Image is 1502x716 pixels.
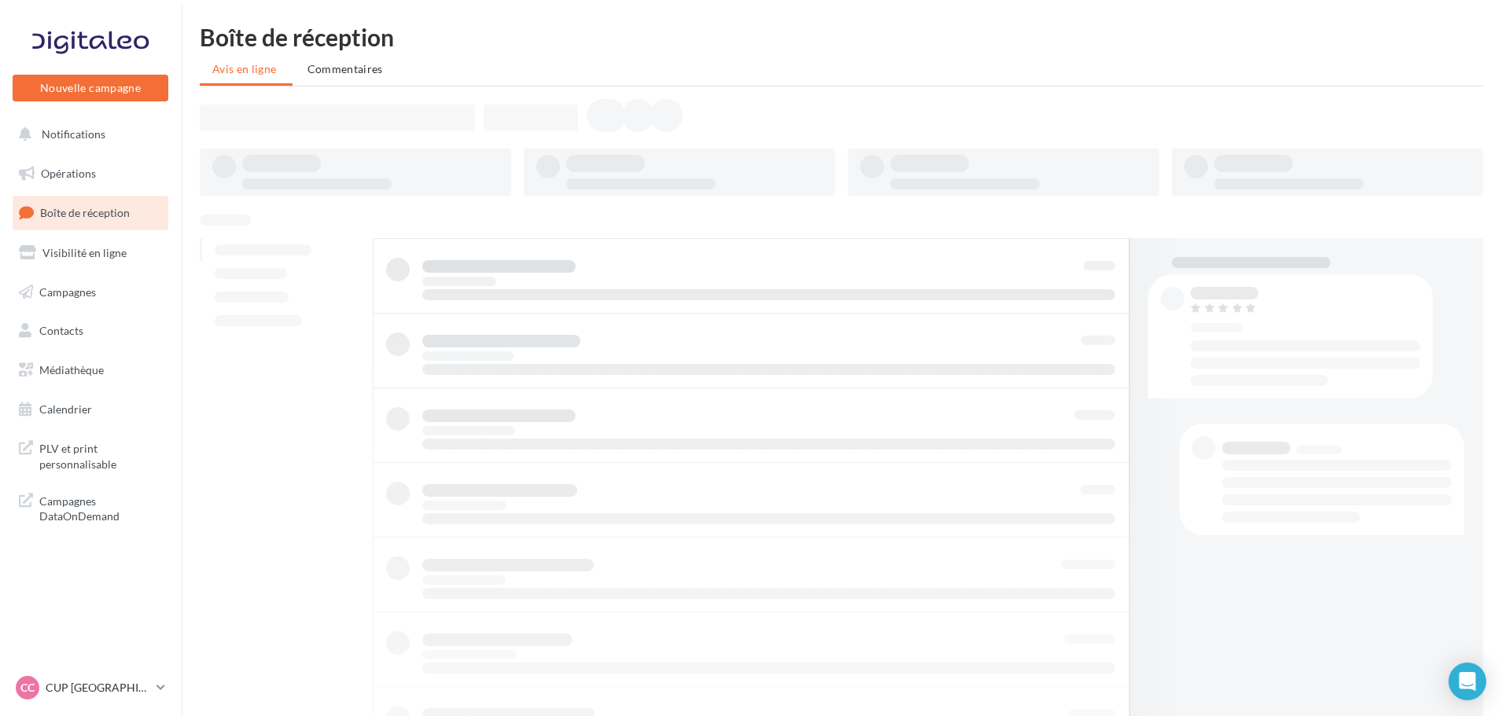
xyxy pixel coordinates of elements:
[9,157,171,190] a: Opérations
[9,354,171,387] a: Médiathèque
[9,314,171,347] a: Contacts
[9,237,171,270] a: Visibilité en ligne
[39,324,83,337] span: Contacts
[41,167,96,180] span: Opérations
[39,363,104,376] span: Médiathèque
[9,118,165,151] button: Notifications
[39,438,162,472] span: PLV et print personnalisable
[9,431,171,478] a: PLV et print personnalisable
[20,680,35,696] span: CC
[42,127,105,141] span: Notifications
[39,402,92,416] span: Calendrier
[13,673,168,703] a: CC CUP [GEOGRAPHIC_DATA]
[1449,663,1486,700] div: Open Intercom Messenger
[39,490,162,524] span: Campagnes DataOnDemand
[13,75,168,101] button: Nouvelle campagne
[9,393,171,426] a: Calendrier
[9,276,171,309] a: Campagnes
[46,680,150,696] p: CUP [GEOGRAPHIC_DATA]
[40,206,130,219] span: Boîte de réception
[200,25,1483,49] div: Boîte de réception
[42,246,127,259] span: Visibilité en ligne
[39,285,96,298] span: Campagnes
[307,62,383,75] span: Commentaires
[9,196,171,229] a: Boîte de réception
[9,484,171,531] a: Campagnes DataOnDemand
